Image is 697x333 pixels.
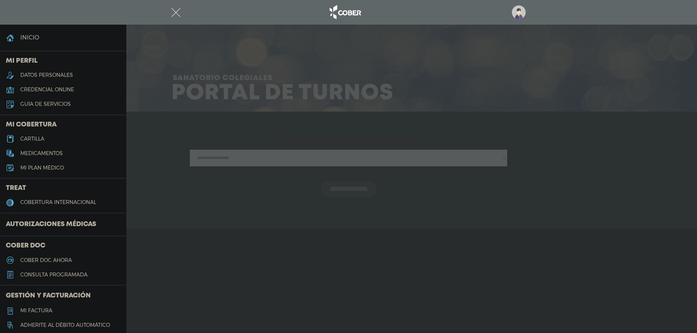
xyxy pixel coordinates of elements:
[20,34,39,41] h4: inicio
[20,87,74,93] h5: credencial online
[20,72,73,78] h5: datos personales
[171,8,180,17] img: Cober_menu-close-white.svg
[20,150,63,157] h5: medicamentos
[20,136,44,142] h5: cartilla
[20,322,110,328] h5: Adherite al débito automático
[20,308,52,314] h5: Mi factura
[20,272,87,278] h5: consulta programada
[20,165,64,171] h5: Mi plan médico
[326,4,364,21] img: logo_cober_home-white.png
[512,5,526,19] img: profile-placeholder.svg
[20,257,72,263] h5: Cober doc ahora
[20,199,96,205] h5: cobertura internacional
[20,101,71,107] h5: guía de servicios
